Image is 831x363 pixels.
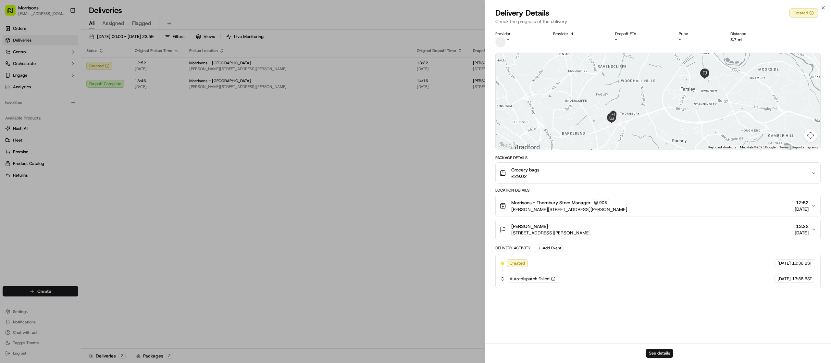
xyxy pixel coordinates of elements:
[507,37,509,42] span: -
[110,64,118,72] button: Start new chat
[804,129,817,142] button: Map camera controls
[496,163,820,183] button: Grocery bags£29.02
[511,167,540,173] span: Grocery bags
[779,145,788,149] a: Terms (opens in new tab)
[495,245,531,251] div: Delivery Activity
[511,223,548,230] span: [PERSON_NAME]
[795,230,809,236] span: [DATE]
[6,26,118,37] p: Welcome 👋
[4,92,52,104] a: 📗Knowledge Base
[17,42,117,49] input: Got a question? Start typing here...
[511,199,590,206] span: Morrisons - Thornbury Store Manager
[792,145,818,149] a: Report a map error
[495,188,821,193] div: Location Details
[22,62,106,69] div: Start new chat
[511,230,590,236] span: [STREET_ADDRESS][PERSON_NAME]
[61,94,104,101] span: API Documentation
[6,95,12,100] div: 📗
[495,155,821,160] div: Package Details
[510,260,525,266] span: Created
[615,37,668,42] div: -
[740,145,775,149] span: Map data ©2025 Google
[511,173,540,180] span: £29.02
[553,31,605,36] div: Provider Id
[6,7,19,20] img: Nash
[789,8,818,18] button: Created
[730,31,778,36] div: Distance
[22,69,82,74] div: We're available if you need us!
[496,195,820,217] button: Morrisons - Thornbury Store Manager008[PERSON_NAME][STREET_ADDRESS][PERSON_NAME]12:52[DATE]
[495,31,542,36] div: Provider
[6,62,18,74] img: 1736555255976-a54dd68f-1ca7-489b-9aae-adbdc363a1c4
[65,110,79,115] span: Pylon
[795,206,809,212] span: [DATE]
[52,92,107,104] a: 💻API Documentation
[795,223,809,230] span: 13:22
[495,18,821,25] p: Check the progress of the delivery
[679,37,720,42] div: -
[46,110,79,115] a: Powered byPylon
[615,31,668,36] div: Dropoff ETA
[535,244,564,252] button: Add Event
[496,219,820,240] button: [PERSON_NAME][STREET_ADDRESS][PERSON_NAME]13:22[DATE]
[510,276,550,282] span: Auto-dispatch Failed
[13,94,50,101] span: Knowledge Base
[497,141,519,150] a: Open this area in Google Maps (opens a new window)
[599,200,607,205] span: 008
[777,260,791,266] span: [DATE]
[679,31,720,36] div: Price
[792,276,812,282] span: 13:38 BST
[730,37,778,42] div: 3.7 mi
[795,199,809,206] span: 12:52
[55,95,60,100] div: 💻
[495,8,549,18] span: Delivery Details
[792,260,812,266] span: 13:38 BST
[497,141,519,150] img: Google
[646,349,673,358] button: See details
[777,276,791,282] span: [DATE]
[511,206,627,213] span: [PERSON_NAME][STREET_ADDRESS][PERSON_NAME]
[708,145,736,150] button: Keyboard shortcuts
